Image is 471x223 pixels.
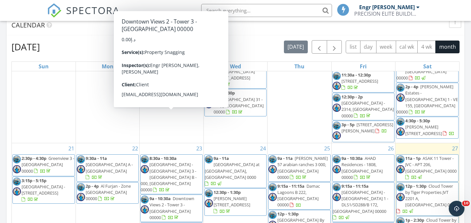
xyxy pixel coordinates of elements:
img: whatsapp_image_20250707_at_11.08.19_am.jpeg [205,90,213,98]
span: [PERSON_NAME] Estates - [GEOGRAPHIC_DATA] 1 - VE 155, [GEOGRAPHIC_DATA] 00000 [396,84,458,115]
button: week [376,41,396,53]
a: 2p - 4p [PERSON_NAME] Estates - [GEOGRAPHIC_DATA] 1 - VE 155, [GEOGRAPHIC_DATA] 00000 [396,84,458,115]
img: whatsapp_image_20250707_at_11.08.19_am.jpeg [13,155,21,163]
a: 3p - 5p [STREET_ADDRESS][PERSON_NAME] [341,122,393,134]
a: Go to September 24, 2025 [259,143,267,154]
a: 9:15a - 11:15a Damac Lagoons B 222, [GEOGRAPHIC_DATA] 00000 [277,183,320,208]
img: whatsapp_image_20250426_at_15.23.14.jpeg [205,72,213,80]
a: 4:30p - 5:30p [PERSON_NAME] [STREET_ADDRESS] [396,117,459,138]
a: 9:15a - 11:15a Damac Lagoons B 222, [GEOGRAPHIC_DATA] 00000 [268,182,330,210]
a: 2p - 4p Al Furjan - Zone [GEOGRAPHIC_DATA] 00000 [77,182,139,204]
a: 12:30p - 1:30p [PERSON_NAME][STREET_ADDRESS] [214,189,250,214]
span: Cloud Tower by Tiger Properties JVT 2201 A, [GEOGRAPHIC_DATA] 0000 [405,183,457,208]
a: Near [GEOGRAPHIC_DATA] - [GEOGRAPHIC_DATA], [GEOGRAPHIC_DATA] 00000 [396,50,449,81]
a: Go to September 27, 2025 [451,143,459,154]
img: whatsapp_image_20250707_at_11.08.19_am.jpeg [141,196,149,204]
img: whatsapp_image_20250707_at_11.08.19_am.jpeg [205,155,213,163]
img: whatsapp_image_20250707_at_11.08.19_am.jpeg [333,183,341,191]
span: 2:30p - 4:30p [22,155,46,161]
span: 4:30p - 5:30p [405,118,430,124]
a: 9a - 10:30a Downtown Views 2 - Tower 3 - [GEOGRAPHIC_DATA] 00000 [149,196,194,220]
span: 10 [462,201,470,206]
a: 3:15p - 5:15p [GEOGRAPHIC_DATA] - [STREET_ADDRESS] [22,178,65,202]
input: Search everything... [201,4,332,17]
span: [GEOGRAPHIC_DATA] A - [GEOGRAPHIC_DATA] [86,162,133,174]
img: whatsapp_image_20250707_at_11.08.19_am.jpeg [141,155,149,163]
a: 9:15a - 11:15a [GEOGRAPHIC_DATA] - [GEOGRAPHIC_DATA] 1 - DLS1/SD288/B 172, [GEOGRAPHIC_DATA] 00000 [332,182,394,222]
div: Engr [PERSON_NAME] [359,4,415,10]
img: whatsapp_image_20250426_at_15.23.14.jpeg [396,94,405,102]
span: [GEOGRAPHIC_DATA] - [STREET_ADDRESS] [22,184,65,196]
a: 9a - 10:30a AHAD Residences - 1808, [GEOGRAPHIC_DATA] 00000 [332,154,394,182]
img: whatsapp_image_20250426_at_15.23.14.jpeg [77,193,85,201]
span: [GEOGRAPHIC_DATA] - [GEOGRAPHIC_DATA] 3 - [GEOGRAPHIC_DATA] B - 000, [GEOGRAPHIC_DATA] 00000 [141,162,197,193]
span: Al Furjan - Zone [GEOGRAPHIC_DATA] 00000 [86,183,131,201]
span: 3:15p - 5:15p [22,178,46,183]
img: whatsapp_image_20250707_at_11.08.19_am.jpeg [333,122,341,130]
iframe: Intercom live chat [449,201,464,216]
a: 12p - 1:30p Cloud Tower by Tiger Properties JVT 2201 A, [GEOGRAPHIC_DATA] 0000 [396,183,457,214]
a: Go to September 23, 2025 [195,143,203,154]
span: [GEOGRAPHIC_DATA] - 2314, [GEOGRAPHIC_DATA] 00000 [341,100,394,118]
img: whatsapp_image_20250426_at_15.23.14.jpeg [141,94,149,102]
img: whatsapp_image_20250426_at_15.23.14.jpeg [396,193,405,201]
a: 12:30p - 1:30p [PERSON_NAME][STREET_ADDRESS] [204,188,267,216]
a: 9a - 11a [GEOGRAPHIC_DATA] at [GEOGRAPHIC_DATA], [GEOGRAPHIC_DATA] 0000 [205,155,260,186]
span: 3p - 5p [149,84,163,90]
img: whatsapp_image_20250426_at_15.23.14.jpeg [13,187,21,196]
a: 11:30a - 12:30p [STREET_ADDRESS] [332,71,394,93]
a: 3:15p - 5:15p [GEOGRAPHIC_DATA] - [STREET_ADDRESS] [12,177,75,204]
a: [GEOGRAPHIC_DATA] [STREET_ADDRESS] [214,62,255,87]
img: whatsapp_image_20250707_at_11.08.19_am.jpeg [396,183,405,191]
a: 9a - 11a [PERSON_NAME] 57 arabian ranches 3 000, [GEOGRAPHIC_DATA] 00000 [277,155,328,180]
span: [STREET_ADDRESS] [341,78,378,84]
a: 11a - 1p ASAK 11 Tower - JVC - APT 206, [GEOGRAPHIC_DATA] 0000 [405,155,457,180]
span: 12p - 1:30p [405,183,427,189]
img: whatsapp_image_20250426_at_15.23.14.jpeg [333,193,341,201]
img: whatsapp_image_20250426_at_15.23.14.jpeg [141,165,149,173]
img: whatsapp_image_20250707_at_11.08.19_am.jpeg [333,72,341,80]
button: month [435,41,460,53]
a: 11:30a - 12:30p [STREET_ADDRESS] [341,72,378,90]
a: Wednesday [229,62,242,71]
a: 2p - 4p [PERSON_NAME] Estates - [GEOGRAPHIC_DATA] 1 - VE 155, [GEOGRAPHIC_DATA] 00000 [396,83,459,116]
span: [PERSON_NAME][STREET_ADDRESS] [214,196,250,208]
button: Previous month [312,40,327,54]
a: Go to September 25, 2025 [323,143,331,154]
a: [GEOGRAPHIC_DATA] [STREET_ADDRESS] [204,61,267,89]
img: whatsapp_image_20250426_at_15.23.14.jpeg [13,165,21,173]
a: SPECTORA [47,9,120,23]
img: whatsapp_image_20250426_at_15.23.14.jpeg [396,165,405,173]
span: [GEOGRAPHIC_DATA] 31 - 909, [GEOGRAPHIC_DATA] 00000 [214,96,264,115]
a: Sunday [37,62,50,71]
span: Calendar [11,21,45,29]
img: whatsapp_image_20250426_at_15.23.14.jpeg [333,131,341,140]
a: Friday [358,62,368,71]
a: 3p - 5p [STREET_ADDRESS][PERSON_NAME] [332,121,394,142]
img: whatsapp_image_20250426_at_15.23.14.jpeg [269,165,277,173]
button: [DATE] [284,41,308,53]
a: 12p - 1:30p [GEOGRAPHIC_DATA] 31 - 909, [GEOGRAPHIC_DATA] 00000 [204,89,267,116]
button: list [346,41,360,53]
a: 9a - 11a [PERSON_NAME] 57 arabian ranches 3 000, [GEOGRAPHIC_DATA] 00000 [268,154,330,182]
img: whatsapp_image_20250426_at_15.23.14.jpeg [333,165,341,173]
a: 11a - 1p ASAK 11 Tower - JVC - APT 206, [GEOGRAPHIC_DATA] 0000 [396,154,459,182]
a: 9:15a - 11:15a [GEOGRAPHIC_DATA] - [GEOGRAPHIC_DATA] 1 - DLS1/SD288/B 172, [GEOGRAPHIC_DATA] 00000 [333,183,388,220]
span: 11:30a - 12:30p [341,72,371,78]
span: 9a - 11a [214,155,229,161]
img: whatsapp_image_20250707_at_11.08.19_am.jpeg [396,118,405,126]
h2: [DATE] [11,40,40,53]
a: Go to September 26, 2025 [387,143,395,154]
img: whatsapp_image_20250707_at_11.08.19_am.jpeg [333,94,341,102]
span: 12p - 1:30p [277,211,299,217]
span: 2p - 4p [86,183,99,189]
img: The Best Home Inspection Software - Spectora [47,3,61,18]
img: whatsapp_image_20250426_at_15.23.14.jpeg [141,205,149,214]
span: [GEOGRAPHIC_DATA] - [GEOGRAPHIC_DATA] 1 - DLS1/SD288/B 172, [GEOGRAPHIC_DATA] 00000 [333,189,388,214]
a: 3p - 5p Mudon [STREET_ADDRESS] 0000 [149,84,196,102]
span: [GEOGRAPHIC_DATA] at [GEOGRAPHIC_DATA], [GEOGRAPHIC_DATA] 0000 [205,162,260,180]
a: Go to September 22, 2025 [131,143,139,154]
img: whatsapp_image_20250707_at_11.08.19_am.jpeg [333,155,341,163]
span: [GEOGRAPHIC_DATA] [STREET_ADDRESS] [214,69,255,81]
span: 1p - 2:30p [405,217,424,223]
